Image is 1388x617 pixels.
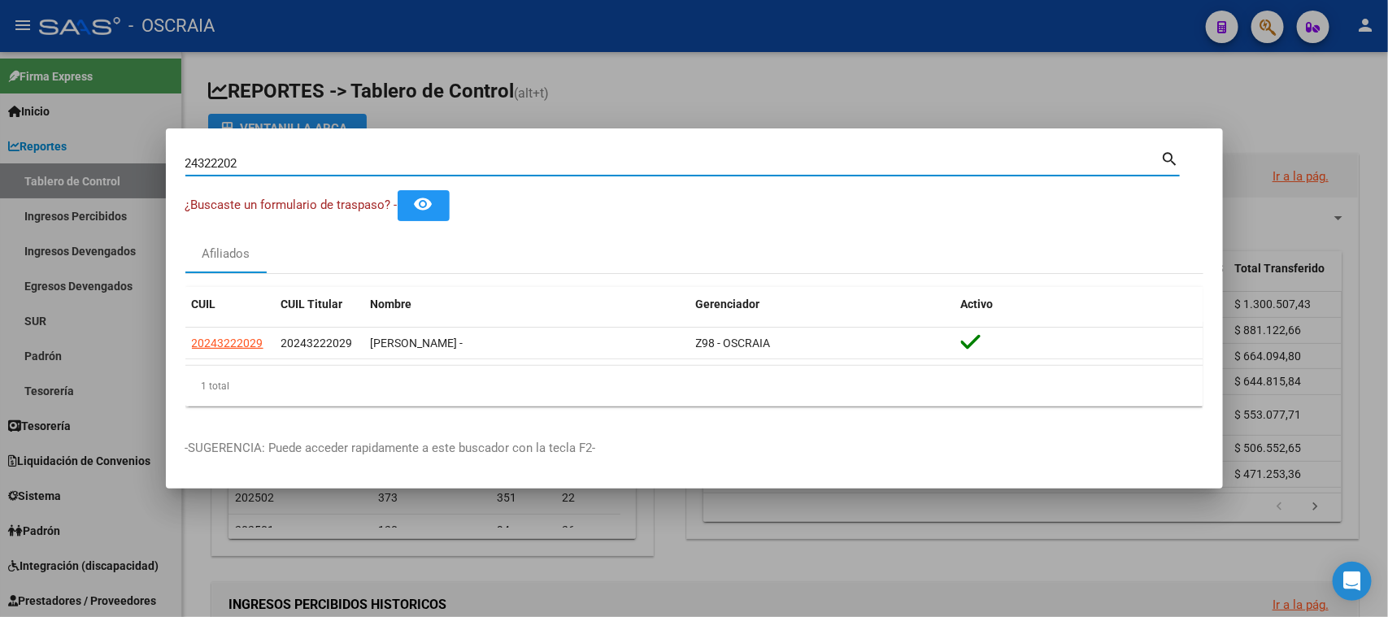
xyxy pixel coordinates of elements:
span: Nombre [371,298,412,311]
mat-icon: search [1161,148,1180,167]
span: 20243222029 [281,337,353,350]
div: Afiliados [202,244,250,263]
datatable-header-cell: Nombre [364,287,690,322]
span: Z98 - OSCRAIA [696,337,771,350]
span: 20243222029 [192,337,263,350]
div: Open Intercom Messenger [1333,562,1372,601]
datatable-header-cell: CUIL [185,287,275,322]
span: CUIL [192,298,216,311]
datatable-header-cell: Activo [955,287,1203,322]
datatable-header-cell: CUIL Titular [275,287,364,322]
datatable-header-cell: Gerenciador [690,287,955,322]
p: -SUGERENCIA: Puede acceder rapidamente a este buscador con la tecla F2- [185,439,1203,458]
div: 1 total [185,366,1203,406]
mat-icon: remove_red_eye [414,195,433,215]
div: [PERSON_NAME] - [371,334,683,353]
span: ¿Buscaste un formulario de traspaso? - [185,198,398,212]
span: CUIL Titular [281,298,343,311]
span: Activo [961,298,994,311]
span: Gerenciador [696,298,760,311]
